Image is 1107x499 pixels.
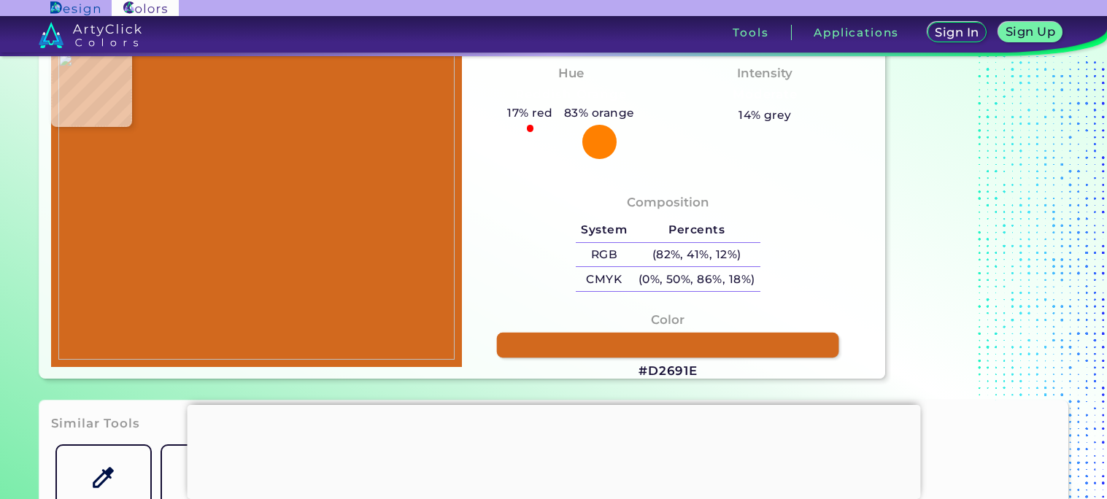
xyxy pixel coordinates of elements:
h4: Color [651,309,684,330]
h5: (0%, 50%, 86%, 18%) [633,267,760,291]
h3: Tools [733,27,768,38]
img: ArtyClick Design logo [50,1,99,15]
h5: 14% grey [738,106,792,125]
h5: Sign Up [1005,26,1057,38]
a: Sign Up [998,22,1064,43]
h4: Composition [627,192,709,213]
a: Sign In [926,22,988,43]
h4: Intensity [737,63,792,84]
h5: Percents [633,218,760,242]
iframe: Advertisement [187,405,920,495]
h3: Applications [814,27,899,38]
h5: 17% red [502,104,559,123]
img: dd724454-3c52-460a-812d-79c459187d86 [58,53,455,360]
h5: System [576,218,633,242]
img: icon_color_name_finder.svg [90,465,116,490]
h4: Hue [558,63,584,84]
h5: RGB [576,243,633,267]
h3: Reddish Orange [509,86,633,104]
h3: #D2691E [639,363,698,380]
h5: 83% orange [558,104,640,123]
h3: Moderate [727,86,804,104]
img: logo_artyclick_colors_white.svg [39,22,142,48]
h5: Sign In [934,26,980,39]
h3: Similar Tools [51,415,140,433]
h5: (82%, 41%, 12%) [633,243,760,267]
h5: CMYK [576,267,633,291]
